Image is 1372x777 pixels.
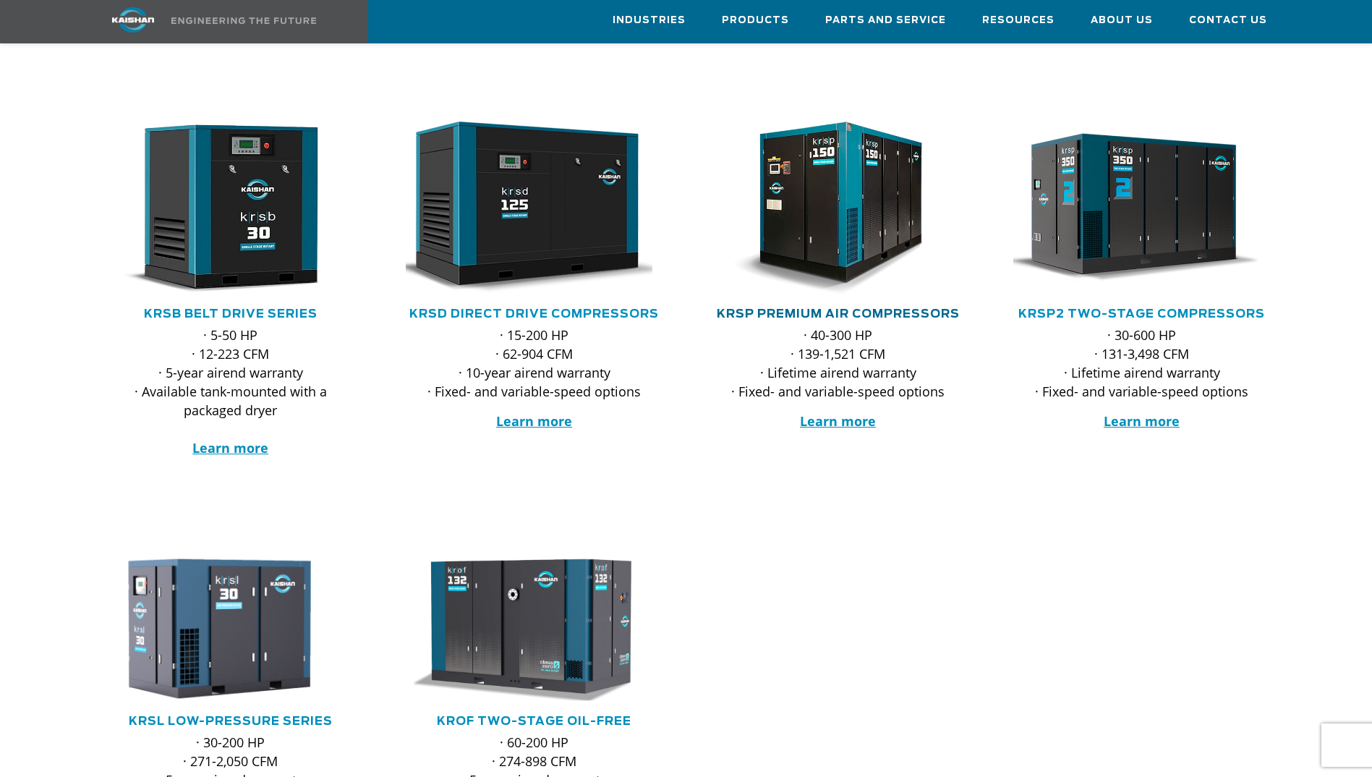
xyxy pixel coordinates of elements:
[144,308,318,320] a: KRSB Belt Drive Series
[1091,1,1153,40] a: About Us
[825,12,946,29] span: Parts and Service
[710,122,967,295] div: krsp150
[722,12,789,29] span: Products
[1013,326,1271,401] p: · 30-600 HP · 131-3,498 CFM · Lifetime airend warranty · Fixed- and variable-speed options
[409,308,659,320] a: KRSD Direct Drive Compressors
[982,1,1054,40] a: Resources
[102,122,359,295] div: krsb30
[406,326,663,401] p: · 15-200 HP · 62-904 CFM · 10-year airend warranty · Fixed- and variable-speed options
[699,122,956,295] img: krsp150
[102,326,359,457] p: · 5-50 HP · 12-223 CFM · 5-year airend warranty · Available tank-mounted with a packaged dryer
[613,12,686,29] span: Industries
[1189,12,1267,29] span: Contact Us
[91,555,349,702] img: krsl30
[710,326,967,401] p: · 40-300 HP · 139-1,521 CFM · Lifetime airend warranty · Fixed- and variable-speed options
[437,716,631,727] a: KROF TWO-STAGE OIL-FREE
[171,17,316,24] img: Engineering the future
[192,439,268,457] a: Learn more
[1104,412,1180,430] a: Learn more
[395,555,652,702] img: krof132
[496,412,572,430] a: Learn more
[129,716,333,727] a: KRSL Low-Pressure Series
[1013,122,1271,295] div: krsp350
[800,412,876,430] a: Learn more
[1002,122,1260,295] img: krsp350
[406,555,663,702] div: krof132
[91,122,349,295] img: krsb30
[1091,12,1153,29] span: About Us
[982,12,1054,29] span: Resources
[79,7,187,33] img: kaishan logo
[102,555,359,702] div: krsl30
[613,1,686,40] a: Industries
[825,1,946,40] a: Parts and Service
[717,308,960,320] a: KRSP Premium Air Compressors
[722,1,789,40] a: Products
[406,122,663,295] div: krsd125
[1018,308,1265,320] a: KRSP2 Two-Stage Compressors
[1189,1,1267,40] a: Contact Us
[395,122,652,295] img: krsd125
